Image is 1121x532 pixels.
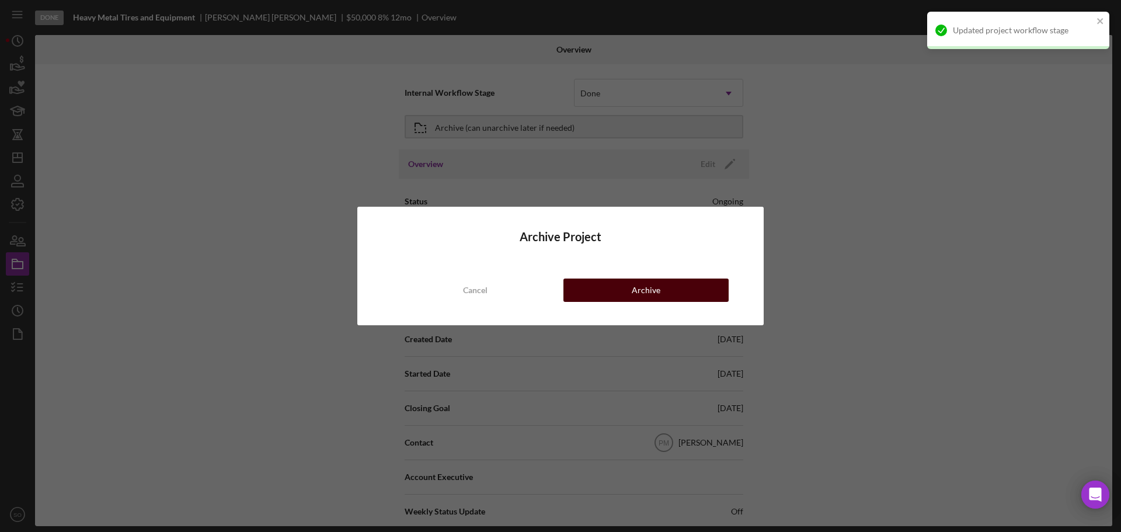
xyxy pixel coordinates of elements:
div: Updated project workflow stage [953,26,1093,35]
h4: Archive Project [392,230,729,244]
div: Cancel [463,279,488,302]
button: close [1096,16,1105,27]
button: Cancel [392,279,558,302]
div: Archive [632,279,660,302]
div: Open Intercom Messenger [1081,481,1109,509]
button: Archive [563,279,729,302]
